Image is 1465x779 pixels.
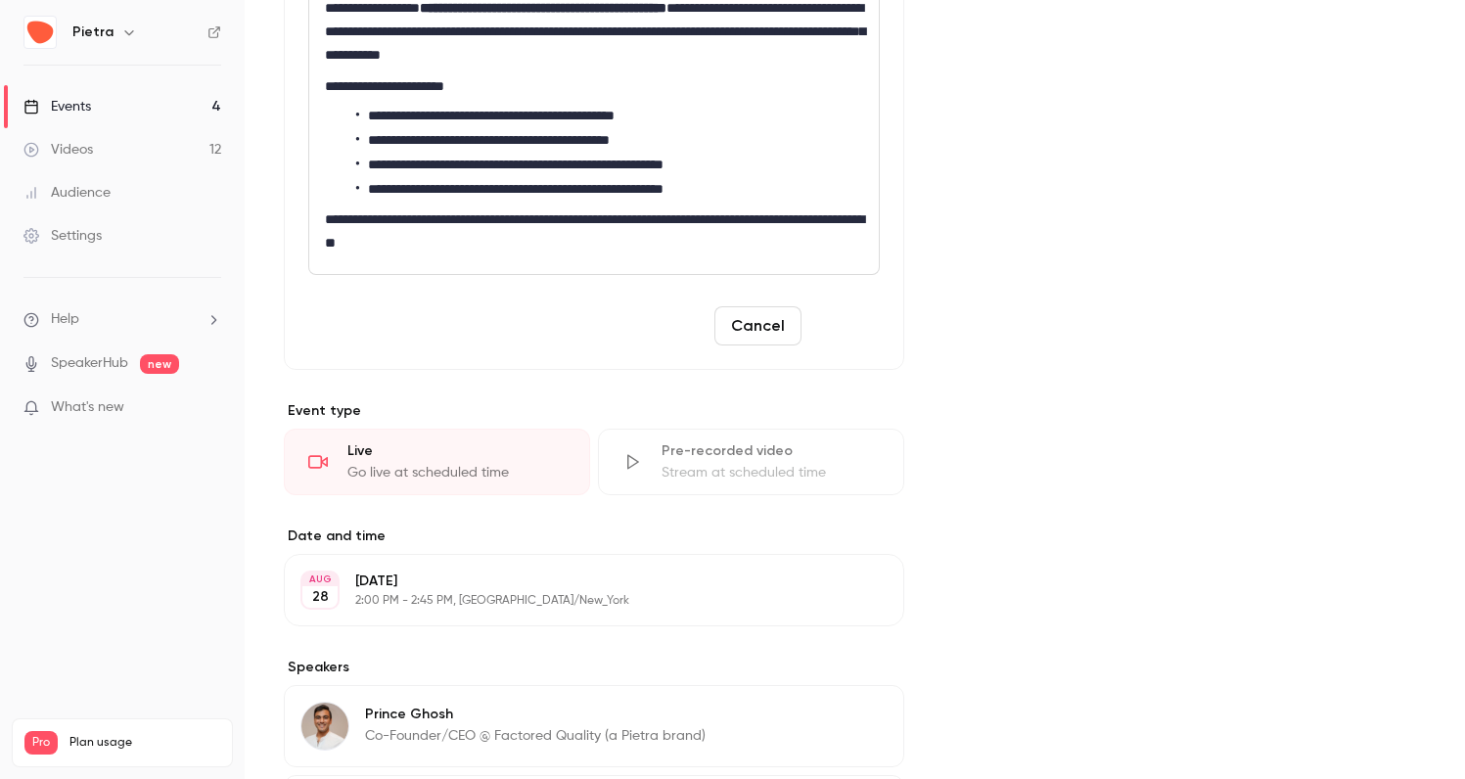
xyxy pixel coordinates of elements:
p: [DATE] [355,572,801,591]
span: Help [51,309,79,330]
p: 28 [312,587,329,607]
span: Plan usage [69,735,220,751]
a: SpeakerHub [51,353,128,374]
p: Co-Founder/CEO @ Factored Quality (a Pietra brand) [365,726,706,746]
div: Go live at scheduled time [347,463,566,482]
div: LiveGo live at scheduled time [284,429,590,495]
label: Date and time [284,527,904,546]
img: Pietra [24,17,56,48]
button: Cancel [714,306,801,345]
h6: Pietra [72,23,114,42]
span: new [140,354,179,374]
span: What's new [51,397,124,418]
iframe: Noticeable Trigger [198,399,221,417]
div: Events [23,97,91,116]
div: Settings [23,226,102,246]
div: AUG [302,573,338,586]
p: Prince Ghosh [365,705,706,724]
label: Speakers [284,658,904,677]
div: Videos [23,140,93,160]
div: Audience [23,183,111,203]
div: Live [347,441,566,461]
button: Save [809,306,880,345]
div: Pre-recorded videoStream at scheduled time [598,429,904,495]
div: Stream at scheduled time [662,463,880,482]
div: Pre-recorded video [662,441,880,461]
img: Prince Ghosh [301,703,348,750]
p: Event type [284,401,904,421]
span: Pro [24,731,58,755]
li: help-dropdown-opener [23,309,221,330]
p: 2:00 PM - 2:45 PM, [GEOGRAPHIC_DATA]/New_York [355,593,801,609]
div: Prince GhoshPrince GhoshCo-Founder/CEO @ Factored Quality (a Pietra brand) [284,685,904,767]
